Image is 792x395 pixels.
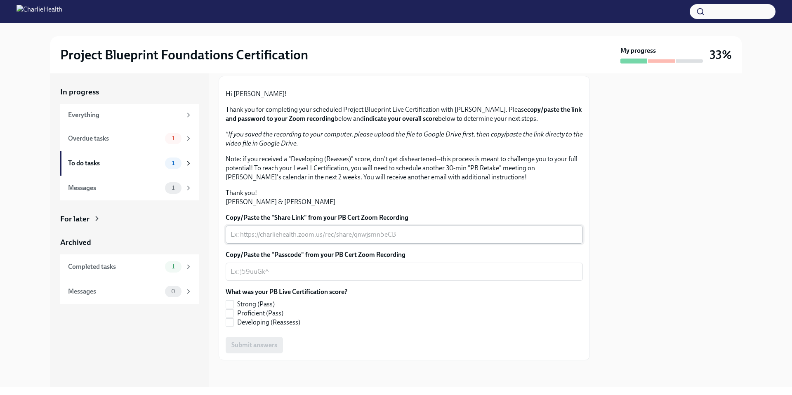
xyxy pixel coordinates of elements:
[226,287,347,296] label: What was your PB Live Certification score?
[60,151,199,176] a: To do tasks1
[237,309,283,318] span: Proficient (Pass)
[620,46,656,55] strong: My progress
[68,183,162,193] div: Messages
[60,254,199,279] a: Completed tasks1
[60,87,199,97] a: In progress
[226,250,583,259] label: Copy/Paste the "Passcode" from your PB Cert Zoom Recording
[60,214,199,224] a: For later
[364,115,438,122] strong: indicate your overall score
[167,185,179,191] span: 1
[237,318,300,327] span: Developing (Reassess)
[60,279,199,304] a: Messages0
[60,176,199,200] a: Messages1
[16,5,62,18] img: CharlieHealth
[166,288,180,294] span: 0
[226,105,583,123] p: Thank you for completing your scheduled Project Blueprint Live Certification with [PERSON_NAME]. ...
[709,47,732,62] h3: 33%
[167,263,179,270] span: 1
[68,134,162,143] div: Overdue tasks
[60,104,199,126] a: Everything
[226,213,583,222] label: Copy/Paste the "Share Link" from your PB Cert Zoom Recording
[68,111,181,120] div: Everything
[226,89,583,99] p: Hi [PERSON_NAME]!
[60,126,199,151] a: Overdue tasks1
[60,47,308,63] h2: Project Blueprint Foundations Certification
[226,188,583,207] p: Thank you! [PERSON_NAME] & [PERSON_NAME]
[68,159,162,168] div: To do tasks
[60,214,90,224] div: For later
[68,262,162,271] div: Completed tasks
[226,130,583,147] em: If you saved the recording to your computer, please upload the file to Google Drive first, then c...
[237,300,275,309] span: Strong (Pass)
[68,287,162,296] div: Messages
[167,160,179,166] span: 1
[226,155,583,182] p: Note: if you received a "Developing (Reasses)" score, don't get disheartened--this process is mea...
[60,237,199,248] a: Archived
[167,135,179,141] span: 1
